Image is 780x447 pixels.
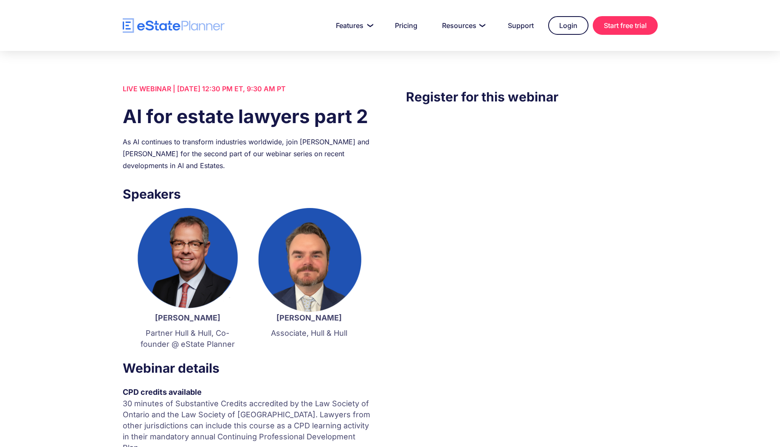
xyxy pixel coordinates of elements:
div: LIVE WEBINAR | [DATE] 12:30 PM ET, 9:30 AM PT [123,83,374,95]
h1: AI for estate lawyers part 2 [123,103,374,129]
strong: [PERSON_NAME] [276,313,342,322]
p: Partner Hull & Hull, Co-founder @ eState Planner [135,328,240,350]
h3: Webinar details [123,358,374,378]
a: Login [548,16,589,35]
a: home [123,18,225,33]
p: Associate, Hull & Hull [257,328,361,339]
a: Support [498,17,544,34]
strong: CPD credits available [123,388,202,396]
a: Start free trial [593,16,658,35]
h3: Register for this webinar [406,87,657,107]
h3: Speakers [123,184,374,204]
a: Resources [432,17,493,34]
div: As AI continues to transform industries worldwide, join [PERSON_NAME] and [PERSON_NAME] for the s... [123,136,374,171]
a: Pricing [385,17,428,34]
iframe: Form 0 [406,124,657,268]
strong: [PERSON_NAME] [155,313,220,322]
a: Features [326,17,380,34]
